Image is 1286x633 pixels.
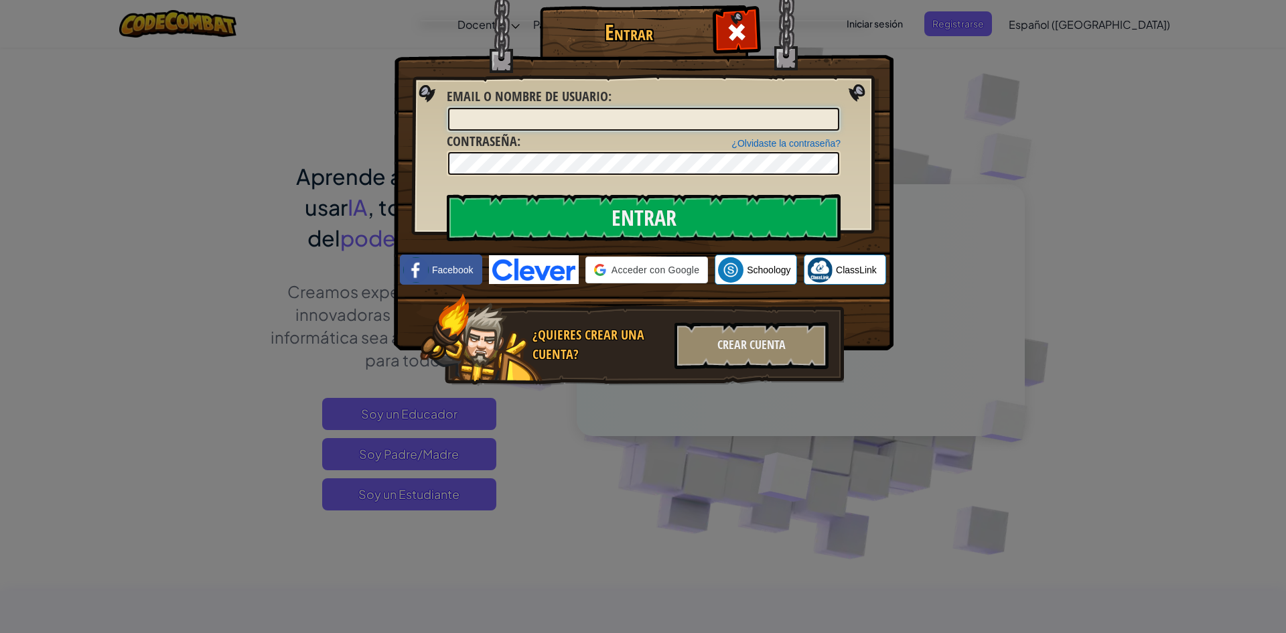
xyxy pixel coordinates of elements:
input: Entrar [447,194,841,241]
span: Acceder con Google [612,263,699,277]
span: Email o Nombre de usuario [447,87,608,105]
img: schoology.png [718,257,743,283]
label: : [447,132,520,151]
img: facebook_small.png [403,257,429,283]
div: ¿Quieres crear una cuenta? [532,326,666,364]
h1: Entrar [543,21,714,44]
span: ClassLink [836,263,877,277]
span: Schoology [747,263,790,277]
span: Contraseña [447,132,517,150]
img: classlink-logo-small.png [807,257,833,283]
img: clever-logo-blue.png [489,255,579,284]
div: Acceder con Google [585,257,708,283]
label: : [447,87,612,107]
a: ¿Olvidaste la contraseña? [731,138,841,149]
div: Crear Cuenta [674,322,829,369]
span: Facebook [432,263,473,277]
